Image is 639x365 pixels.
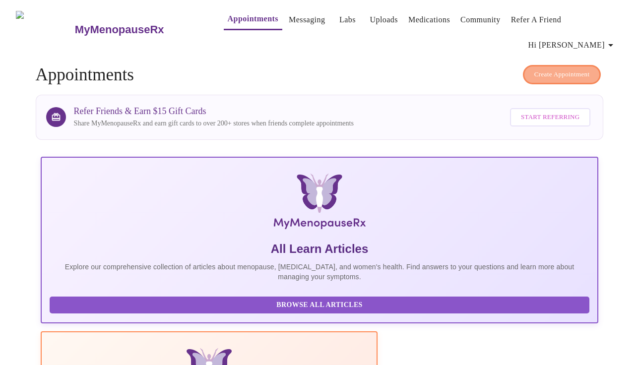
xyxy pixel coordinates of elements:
[331,10,363,30] button: Labs
[50,262,590,282] p: Explore our comprehensive collection of articles about menopause, [MEDICAL_DATA], and women's hea...
[75,23,164,36] h3: MyMenopauseRx
[534,69,590,80] span: Create Appointment
[508,103,593,131] a: Start Referring
[133,174,506,233] img: MyMenopauseRx Logo
[511,13,562,27] a: Refer a Friend
[50,241,590,257] h5: All Learn Articles
[366,10,402,30] button: Uploads
[36,65,604,85] h4: Appointments
[528,38,617,52] span: Hi [PERSON_NAME]
[408,13,450,27] a: Medications
[404,10,454,30] button: Medications
[370,13,398,27] a: Uploads
[50,297,590,314] button: Browse All Articles
[73,12,203,47] a: MyMenopauseRx
[510,108,590,126] button: Start Referring
[521,112,579,123] span: Start Referring
[224,9,282,30] button: Appointments
[60,299,580,311] span: Browse All Articles
[285,10,329,30] button: Messaging
[16,11,73,48] img: MyMenopauseRx Logo
[289,13,325,27] a: Messaging
[50,300,592,308] a: Browse All Articles
[339,13,356,27] a: Labs
[460,13,501,27] a: Community
[523,65,601,84] button: Create Appointment
[228,12,278,26] a: Appointments
[507,10,566,30] button: Refer a Friend
[74,119,354,128] p: Share MyMenopauseRx and earn gift cards to over 200+ stores when friends complete appointments
[456,10,505,30] button: Community
[524,35,621,55] button: Hi [PERSON_NAME]
[74,106,354,117] h3: Refer Friends & Earn $15 Gift Cards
